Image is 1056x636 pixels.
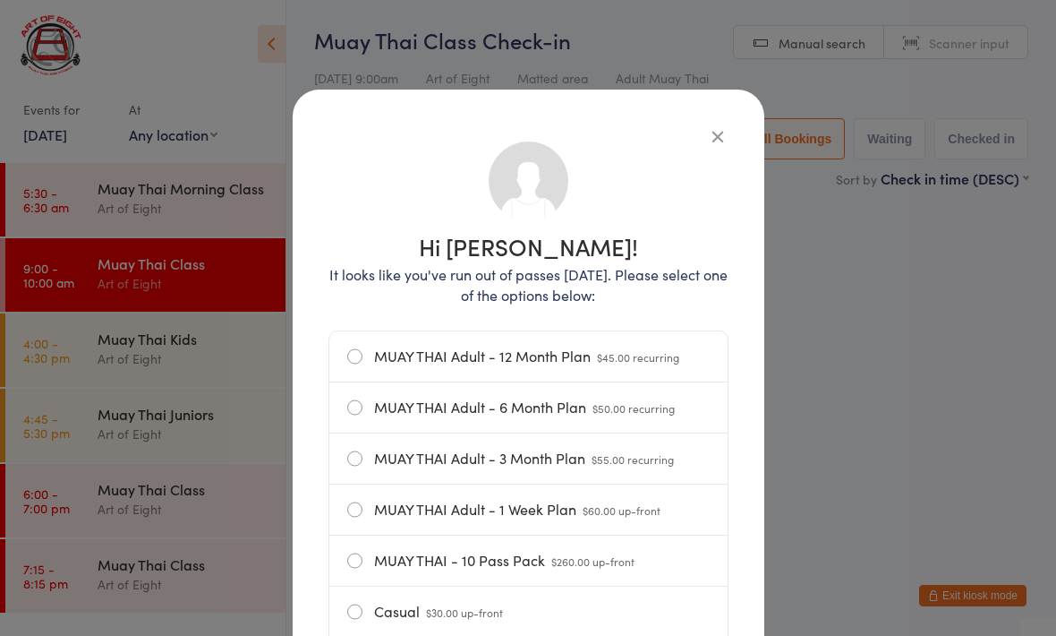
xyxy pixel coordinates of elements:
label: MUAY THAI Adult - 12 Month Plan [347,331,710,382]
span: $30.00 up-front [426,605,503,620]
h1: Hi [PERSON_NAME]! [328,235,728,258]
label: MUAY THAI Adult - 6 Month Plan [347,382,710,433]
span: $45.00 recurring [597,349,679,365]
span: $60.00 up-front [583,503,660,518]
label: MUAY THAI - 10 Pass Pack [347,536,710,586]
span: $55.00 recurring [592,451,674,467]
label: MUAY THAI Adult - 3 Month Plan [347,434,710,484]
img: no_photo.png [487,140,570,223]
span: $260.00 up-front [551,554,634,569]
span: $50.00 recurring [592,400,675,416]
p: It looks like you've run out of passes [DATE]. Please select one of the options below: [328,264,728,305]
label: MUAY THAI Adult - 1 Week Plan [347,485,710,535]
